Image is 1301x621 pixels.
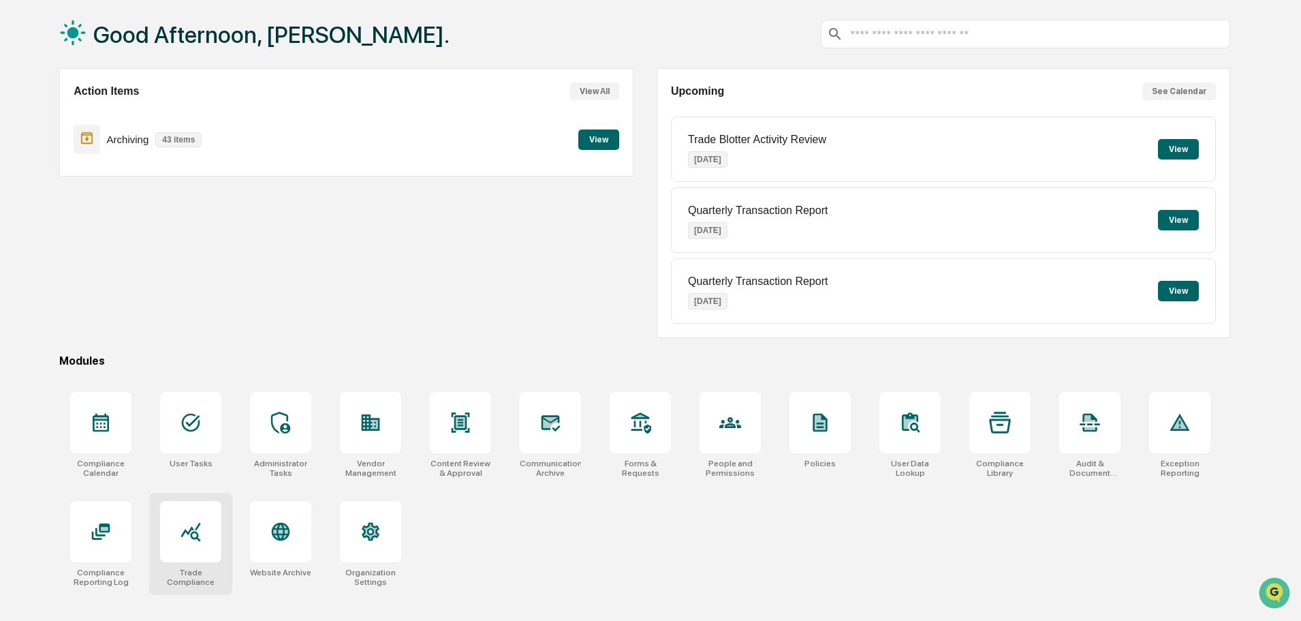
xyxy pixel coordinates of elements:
[27,172,88,185] span: Preclearance
[578,130,619,150] button: View
[70,568,131,587] div: Compliance Reporting Log
[27,198,86,211] span: Data Lookup
[136,231,165,241] span: Pylon
[74,85,139,97] h2: Action Items
[46,118,172,129] div: We're available if you need us!
[8,192,91,217] a: 🔎Data Lookup
[46,104,223,118] div: Start new chat
[155,132,202,147] p: 43 items
[688,222,727,239] p: [DATE]
[1142,82,1216,100] button: See Calendar
[430,459,491,478] div: Content Review & Approval
[8,166,93,191] a: 🖐️Preclearance
[688,293,727,309] p: [DATE]
[700,459,761,478] div: People and Permissions
[14,199,25,210] div: 🔎
[99,173,110,184] div: 🗄️
[688,151,727,168] p: [DATE]
[1158,210,1199,230] button: View
[688,205,828,217] p: Quarterly Transaction Report
[250,568,311,577] div: Website Archive
[232,108,248,125] button: Start new chat
[112,172,169,185] span: Attestations
[1158,281,1199,301] button: View
[671,85,724,97] h2: Upcoming
[879,459,941,478] div: User Data Lookup
[340,459,401,478] div: Vendor Management
[14,29,248,50] p: How can we help?
[610,459,671,478] div: Forms & Requests
[340,568,401,587] div: Organization Settings
[93,21,450,48] h1: Good Afternoon, [PERSON_NAME].
[969,459,1031,478] div: Compliance Library
[14,104,38,129] img: 1746055101610-c473b297-6a78-478c-a979-82029cc54cd1
[107,134,149,145] p: Archiving
[520,459,581,478] div: Communications Archive
[578,132,619,145] a: View
[70,459,131,478] div: Compliance Calendar
[1257,576,1294,613] iframe: Open customer support
[1149,459,1210,478] div: Exception Reporting
[93,166,174,191] a: 🗄️Attestations
[160,568,221,587] div: Trade Compliance
[688,134,826,146] p: Trade Blotter Activity Review
[688,275,828,288] p: Quarterly Transaction Report
[1059,459,1120,478] div: Audit & Document Logs
[14,173,25,184] div: 🖐️
[250,459,311,478] div: Administrator Tasks
[1158,139,1199,160] button: View
[804,459,836,468] div: Policies
[170,459,213,468] div: User Tasks
[570,82,619,100] button: View All
[59,354,1230,367] div: Modules
[96,230,165,241] a: Powered byPylon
